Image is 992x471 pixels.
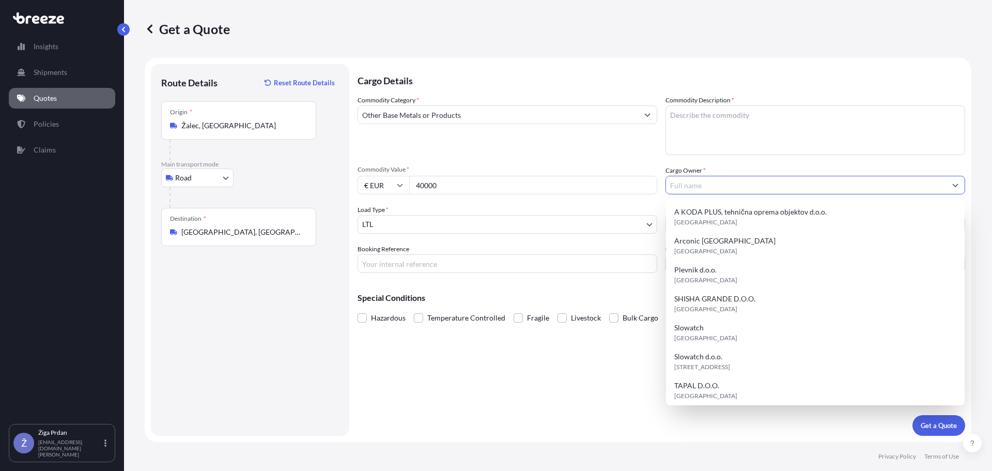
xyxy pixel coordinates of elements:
span: SHISHA GRANDE D.O.O. [674,294,755,304]
p: Privacy Policy [878,452,916,461]
span: LTL [362,219,373,230]
span: Hazardous [371,310,406,326]
span: Commodity Value [358,165,657,174]
span: [GEOGRAPHIC_DATA] [674,275,737,285]
div: Destination [170,215,206,223]
label: Cargo Owner [665,165,706,176]
span: Temperature Controlled [427,310,505,326]
span: Load Type [358,205,389,215]
p: Claims [34,145,56,155]
input: Origin [181,120,303,131]
input: Destination [181,227,303,237]
p: Shipments [34,67,67,78]
p: Terms of Use [924,452,959,461]
span: TAPAL D.O.O. [674,381,719,391]
span: A KODA PLUS, tehnična oprema objektov d.o.o. [674,207,827,217]
input: Your internal reference [358,254,657,273]
button: Show suggestions [946,176,965,194]
span: Livestock [571,310,601,326]
span: [GEOGRAPHIC_DATA] [674,391,737,401]
p: Get a Quote [921,420,957,431]
input: Enter name [665,254,965,273]
span: Road [175,173,192,183]
span: Slowatch d.o.o. [674,352,722,362]
div: Origin [170,108,192,116]
span: Freight Cost [665,205,965,213]
div: Suggestions [670,203,960,434]
span: Ž [21,438,27,448]
p: Main transport mode [161,160,339,169]
p: Insights [34,41,58,52]
p: Žiga Prdan [38,429,102,437]
span: [GEOGRAPHIC_DATA] [674,304,737,314]
span: Arconic [GEOGRAPHIC_DATA] [674,236,776,246]
span: Slowatch [674,323,704,333]
span: Plevnik d.o.o. [674,265,717,275]
input: Select a commodity type [358,105,638,124]
label: Booking Reference [358,244,409,254]
span: [GEOGRAPHIC_DATA] [674,217,737,227]
p: Reset Route Details [274,78,335,88]
label: Commodity Category [358,95,419,105]
input: Full name [666,176,946,194]
span: [GEOGRAPHIC_DATA] [674,333,737,343]
input: Type amount [409,176,657,194]
span: [STREET_ADDRESS] [674,362,730,372]
span: Bulk Cargo [623,310,658,326]
label: Commodity Description [665,95,734,105]
p: Special Conditions [358,294,965,302]
p: [EMAIL_ADDRESS][DOMAIN_NAME][PERSON_NAME] [38,439,102,458]
p: Cargo Details [358,64,965,95]
button: Select transport [161,169,234,187]
label: Carrier Name [665,244,702,254]
p: Get a Quote [145,21,230,37]
span: [GEOGRAPHIC_DATA] [674,246,737,256]
span: Fragile [527,310,549,326]
p: Policies [34,119,59,129]
p: Quotes [34,93,57,103]
p: Route Details [161,77,218,89]
button: Show suggestions [638,105,657,124]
